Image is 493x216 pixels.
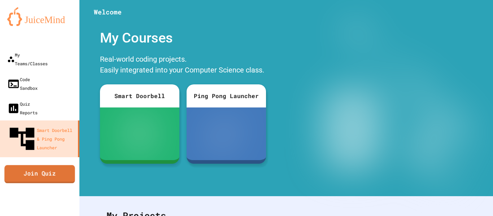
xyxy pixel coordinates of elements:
[210,119,242,148] img: ppl-with-ball.png
[96,52,270,79] div: Real-world coding projects. Easily integrated into your Computer Science class.
[7,100,38,117] div: Quiz Reports
[293,24,486,189] img: banner-image-my-projects.png
[129,119,150,148] img: sdb-white.svg
[7,7,72,26] img: logo-orange.svg
[7,50,48,68] div: My Teams/Classes
[96,24,270,52] div: My Courses
[4,165,75,183] a: Join Quiz
[7,75,38,92] div: Code Sandbox
[187,84,266,107] div: Ping Pong Launcher
[100,84,179,107] div: Smart Doorbell
[7,124,75,154] div: Smart Doorbell & Ping Pong Launcher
